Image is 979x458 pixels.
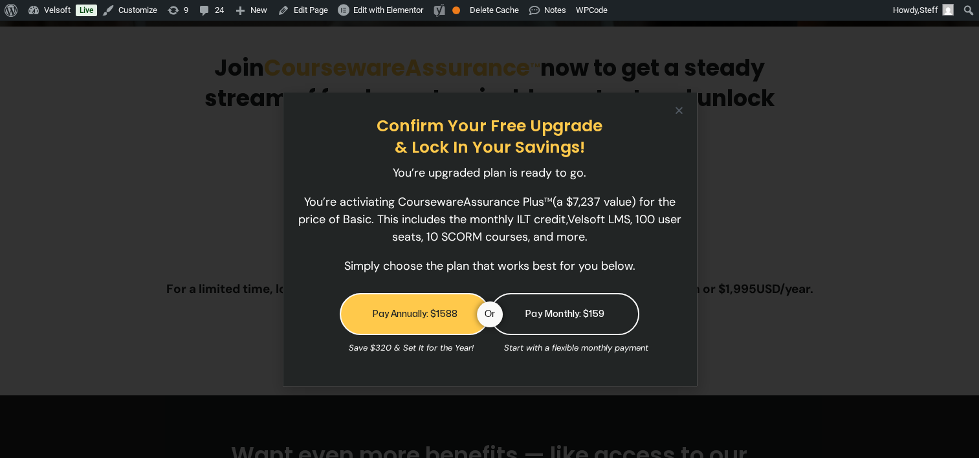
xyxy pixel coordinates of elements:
[919,5,938,15] span: Steff
[292,164,687,182] p: You’re upgraded plan is ready to go.
[292,342,474,354] p: Save $320 & Set It for the Year!
[544,196,553,204] span: TM
[292,116,687,158] h2: Confirm Your Free Upgrade & Lock In Your Savings!
[504,342,687,354] p: Start with a flexible monthly payment
[340,293,490,335] a: Pay Annually: $1588
[452,6,460,14] div: OK
[490,293,640,335] a: Pay Monthly: $159
[477,301,503,327] span: Or
[292,193,687,246] p: You’re activiating CoursewareAssurance Plus (a $7,237 value) for the price of Basic. This include...
[674,105,684,115] a: Close
[76,5,97,16] a: Live
[353,5,423,15] span: Edit with Elementor
[292,257,687,275] p: Simply choose the plan that works best for you below.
